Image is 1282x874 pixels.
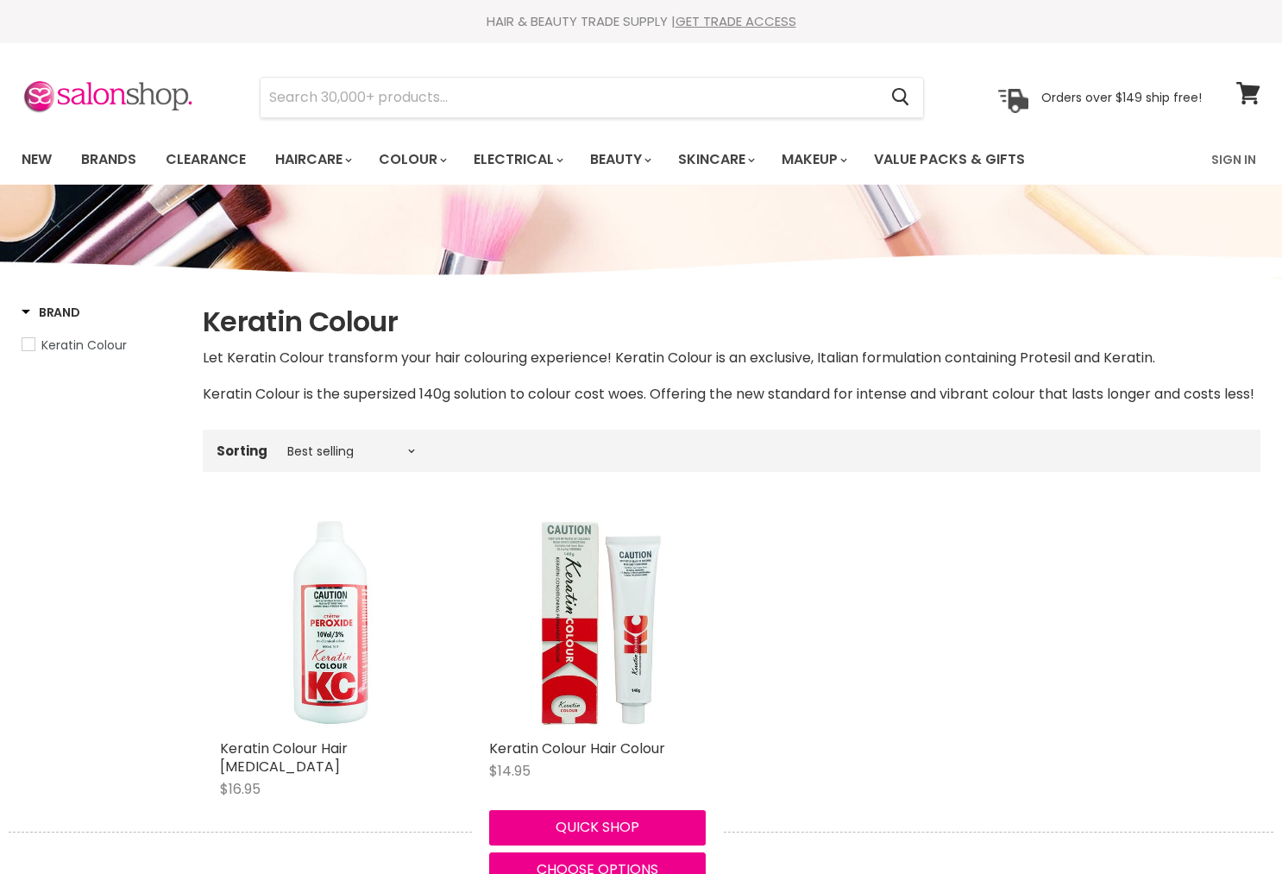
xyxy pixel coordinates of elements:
[861,141,1038,178] a: Value Packs & Gifts
[203,304,1260,340] h1: Keratin Colour
[203,348,1155,368] span: Let Keratin Colour transform your hair colouring experience! Keratin Colour is an exclusive, Ital...
[9,141,65,178] a: New
[1041,89,1202,104] p: Orders over $149 ship free!
[41,336,127,354] span: Keratin Colour
[9,135,1120,185] ul: Main menu
[676,12,796,30] a: GET TRADE ACCESS
[877,78,923,117] button: Search
[665,141,765,178] a: Skincare
[577,141,662,178] a: Beauty
[489,513,707,731] img: Keratin Colour Hair Colour
[489,810,707,845] button: Quick shop
[203,384,1254,404] span: Keratin Colour is the supersized 140g solution to colour cost woes. Offering the new standard for...
[489,739,665,758] a: Keratin Colour Hair Colour
[262,141,362,178] a: Haircare
[68,141,149,178] a: Brands
[769,141,858,178] a: Makeup
[489,761,531,781] span: $14.95
[366,141,457,178] a: Colour
[1201,141,1266,178] a: Sign In
[220,779,261,799] span: $16.95
[217,443,267,458] label: Sorting
[220,513,437,731] a: Keratin Colour Hair Peroxide
[153,141,259,178] a: Clearance
[22,304,80,321] h3: Brand
[220,739,348,777] a: Keratin Colour Hair [MEDICAL_DATA]
[22,336,181,355] a: Keratin Colour
[261,78,877,117] input: Search
[260,77,924,118] form: Product
[461,141,574,178] a: Electrical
